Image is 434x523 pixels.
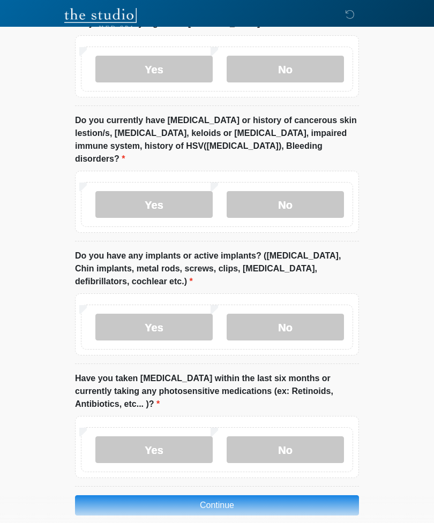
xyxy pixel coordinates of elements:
label: Yes [95,436,213,463]
label: Yes [95,56,213,82]
label: No [227,314,344,340]
label: Yes [95,314,213,340]
button: Continue [75,495,359,516]
label: No [227,191,344,218]
label: Have you taken [MEDICAL_DATA] within the last six months or currently taking any photosensitive m... [75,372,359,411]
img: The Studio Med Spa Logo [64,8,137,29]
label: No [227,436,344,463]
label: Do you currently have [MEDICAL_DATA] or history of cancerous skin lestion/s, [MEDICAL_DATA], kelo... [75,114,359,165]
label: No [227,56,344,82]
label: Yes [95,191,213,218]
label: Do you have any implants or active implants? ([MEDICAL_DATA], Chin implants, metal rods, screws, ... [75,249,359,288]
